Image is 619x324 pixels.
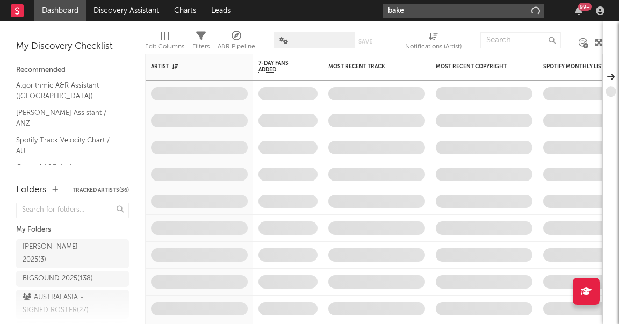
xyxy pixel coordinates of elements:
input: Search... [480,32,561,48]
div: [PERSON_NAME] 2025 ( 3 ) [23,241,98,267]
div: Filters [192,27,210,58]
div: A&R Pipeline [218,27,255,58]
div: AUSTRALASIA - SIGNED ROSTER ( 27 ) [23,291,98,317]
a: AUSTRALASIA - SIGNED ROSTER(27) [16,290,129,319]
div: Edit Columns [145,40,184,53]
a: [PERSON_NAME] 2025(3) [16,239,129,268]
div: Recommended [16,64,129,77]
div: Folders [16,184,47,197]
span: 7-Day Fans Added [258,60,301,73]
div: Most Recent Copyright [436,63,516,70]
div: Edit Columns [145,27,184,58]
div: Notifications (Artist) [405,40,462,53]
div: My Discovery Checklist [16,40,129,53]
button: 99+ [575,6,582,15]
div: A&R Pipeline [218,40,255,53]
a: Algorithmic A&R Assistant ([GEOGRAPHIC_DATA]) [16,80,118,102]
button: Save [358,39,372,45]
div: Artist [151,63,232,70]
a: Spotify Track Velocity Chart / AU [16,134,118,156]
a: BIGSOUND 2025(138) [16,271,129,287]
div: BIGSOUND 2025 ( 138 ) [23,272,93,285]
a: General A&R Assistant ([GEOGRAPHIC_DATA]) [16,162,118,184]
div: 99 + [578,3,592,11]
div: Most Recent Track [328,63,409,70]
input: Search for artists [383,4,544,18]
a: [PERSON_NAME] Assistant / ANZ [16,107,118,129]
div: Filters [192,40,210,53]
input: Search for folders... [16,203,129,218]
div: My Folders [16,224,129,236]
button: Tracked Artists(36) [73,188,129,193]
div: Notifications (Artist) [405,27,462,58]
